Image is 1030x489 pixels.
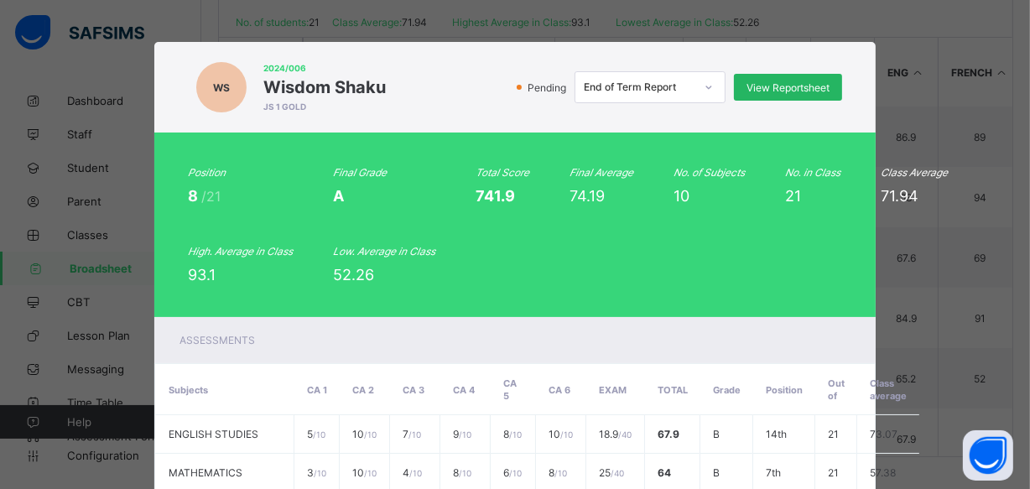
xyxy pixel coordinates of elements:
span: / 10 [408,429,421,440]
span: B [713,428,720,440]
i: Final Grade [333,166,387,179]
span: / 40 [611,468,624,478]
i: Class Average [881,166,948,179]
span: 8 [503,428,522,440]
i: Position [188,166,226,179]
span: 21 [785,187,801,205]
span: / 10 [314,468,326,478]
i: High. Average in Class [188,245,293,258]
span: CA 2 [352,384,374,396]
span: 7 [403,428,421,440]
span: 93.1 [188,266,216,284]
span: CA 3 [403,384,424,396]
span: Class average [870,377,907,402]
span: 8 [549,466,567,479]
span: ENGLISH STUDIES [169,428,258,440]
span: MATHEMATICS [169,466,242,479]
button: Open asap [963,430,1013,481]
span: 7th [766,466,781,479]
span: 71.94 [881,187,918,205]
span: 74.19 [570,187,605,205]
span: 8 [188,187,201,205]
span: Position [766,384,803,396]
span: Out of [828,377,845,402]
span: / 10 [509,468,522,478]
span: Subjects [169,384,208,396]
span: CA 4 [453,384,475,396]
span: 8 [453,466,471,479]
div: End of Term Report [584,81,694,94]
span: Pending [526,81,571,94]
i: No. of Subjects [674,166,745,179]
span: JS 1 GOLD [263,101,386,112]
span: 10 [352,466,377,479]
span: / 10 [313,429,325,440]
i: Final Average [570,166,633,179]
span: /21 [201,188,221,205]
span: 10 [549,428,573,440]
span: Assessments [179,334,255,346]
span: / 40 [618,429,632,440]
span: / 10 [560,429,573,440]
span: CA 5 [503,377,517,402]
span: Grade [713,384,741,396]
i: Total Score [476,166,529,179]
span: / 10 [459,468,471,478]
span: 10 [352,428,377,440]
span: CA 1 [307,384,327,396]
span: 10 [674,187,689,205]
span: View Reportsheet [746,81,830,94]
span: / 10 [409,468,422,478]
span: / 10 [509,429,522,440]
span: 64 [658,466,671,479]
span: 4 [403,466,422,479]
span: 18.9 [599,428,632,440]
span: 6 [503,466,522,479]
span: 2024/006 [263,63,386,73]
span: 9 [453,428,471,440]
span: 57.38 [870,466,896,479]
span: 73.07 [870,428,897,440]
span: / 10 [459,429,471,440]
span: EXAM [599,384,627,396]
span: 25 [599,466,624,479]
span: / 10 [364,429,377,440]
span: A [333,187,344,205]
i: No. in Class [785,166,840,179]
span: 5 [307,428,325,440]
span: CA 6 [549,384,570,396]
span: Wisdom Shaku [263,77,386,97]
i: Low. Average in Class [333,245,435,258]
span: WS [213,81,230,94]
span: / 10 [364,468,377,478]
span: B [713,466,720,479]
span: 741.9 [476,187,515,205]
span: 67.9 [658,428,679,440]
span: / 10 [554,468,567,478]
span: 21 [828,466,839,479]
span: 52.26 [333,266,374,284]
span: Total [658,384,688,396]
span: 14th [766,428,787,440]
span: 3 [307,466,326,479]
span: 21 [828,428,839,440]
